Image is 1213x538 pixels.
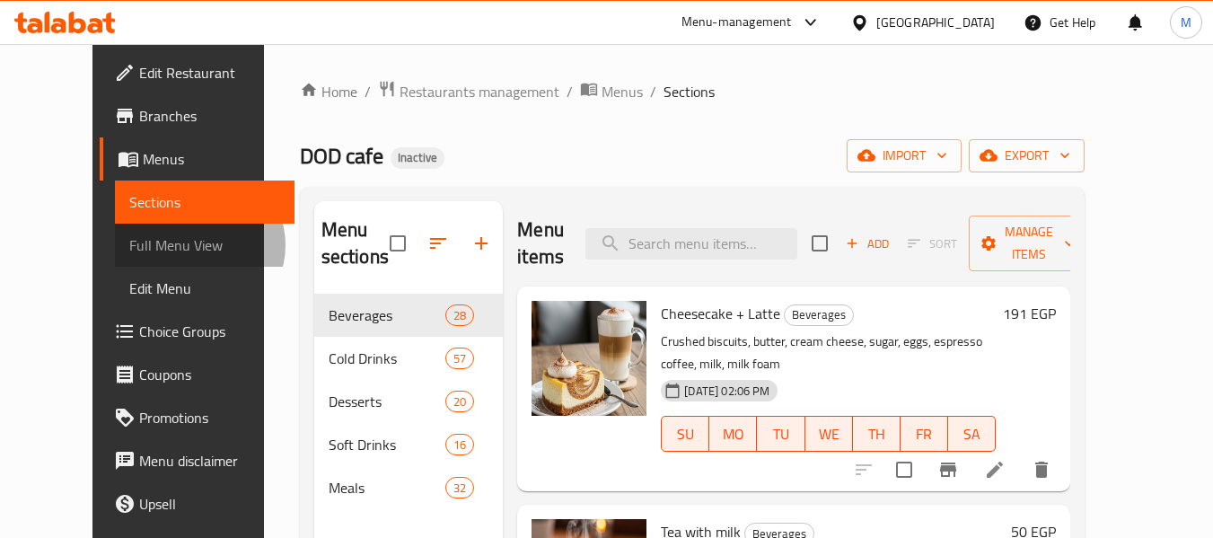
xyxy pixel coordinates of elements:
a: Edit Menu [115,267,295,310]
span: 20 [446,393,473,410]
span: Sections [664,81,715,102]
button: TU [757,416,804,452]
button: SU [661,416,709,452]
div: Desserts20 [314,380,504,423]
span: Sections [129,191,281,213]
a: Full Menu View [115,224,295,267]
span: Edit Restaurant [139,62,281,84]
li: / [650,81,656,102]
span: SA [955,421,989,447]
div: Soft Drinks16 [314,423,504,466]
div: Inactive [391,147,444,169]
div: [GEOGRAPHIC_DATA] [876,13,995,32]
span: Manage items [983,221,1075,266]
div: Beverages [784,304,854,326]
li: / [567,81,573,102]
h2: Menu sections [321,216,391,270]
span: Sort sections [417,222,460,265]
img: Cheesecake + Latte [532,301,646,416]
div: items [445,391,474,412]
div: Menu-management [681,12,792,33]
button: MO [709,416,757,452]
a: Edit Restaurant [100,51,295,94]
input: search [585,228,797,260]
span: 28 [446,307,473,324]
span: Soft Drinks [329,434,445,455]
span: Cold Drinks [329,348,445,369]
span: Menu disclaimer [139,450,281,472]
span: WE [813,421,846,447]
span: Cheesecake + Latte [661,300,780,327]
button: FR [901,416,948,452]
span: Meals [329,477,445,498]
span: Inactive [391,150,444,165]
a: Promotions [100,396,295,439]
a: Choice Groups [100,310,295,353]
button: SA [948,416,996,452]
span: Restaurants management [400,81,559,102]
span: Choice Groups [139,321,281,342]
button: Branch-specific-item [927,448,970,491]
div: Beverages28 [314,294,504,337]
button: Manage items [969,216,1089,271]
span: Add [843,234,892,254]
span: import [861,145,947,167]
a: Edit menu item [984,459,1006,481]
nav: Menu sections [314,287,504,516]
span: M [1181,13,1191,32]
span: Beverages [785,304,853,325]
div: items [445,477,474,498]
span: Menus [602,81,643,102]
button: export [969,139,1085,172]
h2: Menu items [517,216,564,270]
span: 57 [446,350,473,367]
span: Branches [139,105,281,127]
div: Meals32 [314,466,504,509]
span: Select to update [885,451,923,489]
div: Cold Drinks57 [314,337,504,380]
span: 16 [446,437,473,454]
button: TH [853,416,901,452]
button: WE [805,416,853,452]
a: Coupons [100,353,295,396]
span: export [983,145,1070,167]
span: Menus [143,148,281,170]
span: DOD cafe [300,136,383,176]
h6: 191 EGP [1003,301,1056,326]
span: Full Menu View [129,234,281,256]
span: SU [669,421,702,447]
span: FR [908,421,941,447]
a: Upsell [100,482,295,525]
a: Sections [115,181,295,224]
span: TH [860,421,893,447]
a: Menus [100,137,295,181]
div: items [445,304,474,326]
span: Select section first [896,230,969,258]
span: Add item [839,230,896,258]
span: 32 [446,480,473,497]
div: items [445,348,474,369]
a: Menu disclaimer [100,439,295,482]
a: Branches [100,94,295,137]
span: TU [764,421,797,447]
div: Desserts [329,391,445,412]
span: [DATE] 02:06 PM [677,383,777,400]
button: Add section [460,222,503,265]
a: Menus [580,80,643,103]
span: Promotions [139,407,281,428]
p: Crushed biscuits, butter, cream cheese, sugar, eggs, espresso coffee, milk, milk foam [661,331,996,375]
span: Beverages [329,304,445,326]
button: delete [1020,448,1063,491]
span: Edit Menu [129,278,281,299]
button: Add [839,230,896,258]
nav: breadcrumb [300,80,1085,103]
a: Home [300,81,357,102]
span: Upsell [139,493,281,515]
li: / [365,81,371,102]
div: items [445,434,474,455]
span: MO [716,421,750,447]
span: Select all sections [379,225,417,262]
